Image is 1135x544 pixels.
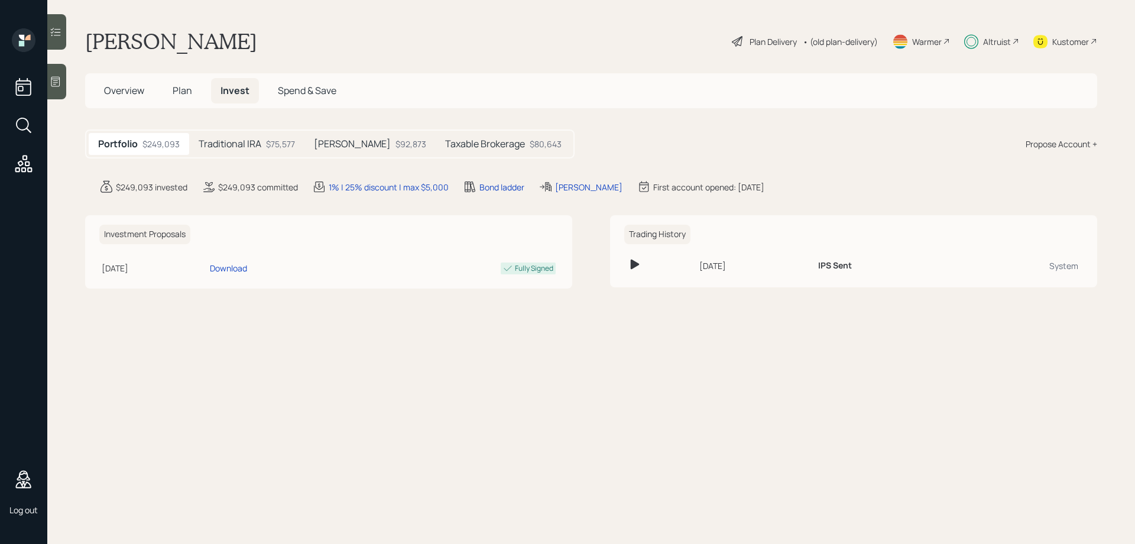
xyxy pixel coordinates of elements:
h5: Portfolio [98,138,138,150]
div: Altruist [983,35,1011,48]
div: $80,643 [530,138,562,150]
div: Download [210,262,247,274]
div: Propose Account + [1026,138,1097,150]
div: [DATE] [699,260,809,272]
h6: IPS Sent [818,261,852,271]
div: Log out [9,504,38,516]
h6: Trading History [624,225,690,244]
div: System [961,260,1078,272]
span: Plan [173,84,192,97]
span: Spend & Save [278,84,336,97]
div: 1% | 25% discount | max $5,000 [329,181,449,193]
div: Fully Signed [515,263,553,274]
div: Bond ladder [479,181,524,193]
span: Invest [220,84,249,97]
div: $75,577 [266,138,295,150]
div: $249,093 [142,138,180,150]
div: Kustomer [1052,35,1089,48]
div: • (old plan-delivery) [803,35,878,48]
div: [DATE] [102,262,205,274]
div: $92,873 [395,138,426,150]
div: Warmer [912,35,942,48]
div: $249,093 invested [116,181,187,193]
div: First account opened: [DATE] [653,181,764,193]
h6: Investment Proposals [99,225,190,244]
div: $249,093 committed [218,181,298,193]
div: Plan Delivery [750,35,797,48]
h5: Traditional IRA [199,138,261,150]
h1: [PERSON_NAME] [85,28,257,54]
div: [PERSON_NAME] [555,181,622,193]
h5: [PERSON_NAME] [314,138,391,150]
h5: Taxable Brokerage [445,138,525,150]
span: Overview [104,84,144,97]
